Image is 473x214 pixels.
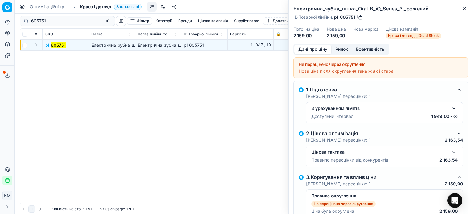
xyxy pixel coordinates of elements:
p: 2 159,00 [445,181,463,187]
strong: з [129,207,131,212]
span: Електрична_зубна_щітка_Oral-B_iO_Series_3,_рожевий [91,42,204,48]
button: Expand [32,41,40,49]
div: pl_605751 [184,42,225,48]
dt: Цінова кампанія [386,27,441,31]
button: Ринок [331,45,352,54]
dd: - [353,33,378,39]
button: КM [2,191,12,200]
p: 2 163,54 [445,137,463,143]
p: Доступний інтервал [311,113,354,119]
button: Supplier name [232,17,262,25]
button: pl_605751 [45,42,66,48]
div: 2.Цінова оптимізація [306,130,453,137]
button: Додати фільтр [263,17,302,25]
span: ID Товарної лінійки [184,32,218,37]
mark: 605751 [51,42,66,48]
dd: 2 159,00 [293,33,319,39]
strong: 1 [132,207,134,212]
div: 1.Підготовка [306,86,453,93]
button: Бренди [176,17,194,25]
div: Електрична_зубна_щітка_Oral-B_iO_Series_3,_рожевий [138,42,179,48]
strong: 1 [369,181,370,186]
dt: Нова маржа [353,27,378,31]
strong: 1 [126,207,128,212]
button: Ефективність [352,45,388,54]
button: Цінова кампанія [196,17,230,25]
span: КM [3,191,12,200]
button: Expand all [32,30,40,38]
dt: Нова ціна [327,27,346,31]
strong: 1 [369,137,370,143]
p: Правило переоцінки від конкурентів [311,157,388,163]
span: Краса і догляд [80,4,111,10]
span: ID Товарної лінійки : [293,15,333,19]
h2: Електрична_зубна_щітка_Oral-B_iO_Series_3,_рожевий [293,5,468,12]
button: 1 [28,205,35,213]
div: З урахуванням лімітів [311,105,448,111]
span: Краса і догляд _ Dead Stock [386,33,441,39]
button: Фільтр [127,17,152,25]
div: : [51,207,92,212]
button: Go to next page [37,205,44,213]
button: Категорії [153,17,175,25]
div: Нова ціна після округлення така ж як і стара [299,68,463,74]
div: 3.Коригування та вплив ціни [306,173,453,181]
div: Цінова тактика [311,149,448,155]
input: Пошук по SKU або назві [31,18,99,24]
span: Застосовані [114,4,142,10]
strong: 1 [91,207,92,212]
nav: pagination [20,205,44,213]
span: SKU [45,32,53,37]
span: 🔒 [276,32,281,37]
div: Правила округлення [311,193,448,199]
button: Go to previous page [20,205,27,213]
span: Назва [91,32,103,37]
strong: 1 [85,207,87,212]
strong: з [88,207,90,212]
span: pl_605751 [334,14,355,20]
dd: 2 159,00 [327,33,346,39]
p: [PERSON_NAME] переоцінки: [306,137,370,143]
nav: breadcrumb [30,4,142,10]
strong: 1 [369,94,370,99]
p: [PERSON_NAME] переоцінки: [306,93,370,99]
p: [PERSON_NAME] переоцінки: [306,181,370,187]
div: Open Intercom Messenger [447,193,462,208]
button: Дані про ціну [294,45,331,54]
span: Кількість на стр. [51,207,82,212]
span: Вартість [230,32,246,37]
a: Оптимізаційні групи [30,4,69,10]
p: 1 949,00 - ∞ [431,113,458,119]
span: Краса і доглядЗастосовані [80,4,142,10]
span: pl_ [45,42,66,48]
span: SKUs on page : [100,207,125,212]
dt: Поточна ціна [293,27,319,31]
div: Не перецінено через округлення [299,61,463,67]
span: Назва лінійки товарів [138,32,172,37]
div: 1 947,19 [230,42,271,48]
p: Не перецінено через округлення [314,201,373,206]
p: 2 163,54 [439,157,458,163]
